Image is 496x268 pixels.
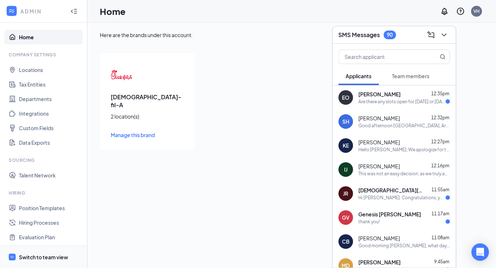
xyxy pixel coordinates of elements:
a: Data Exports [19,135,81,150]
svg: WorkstreamLogo [8,7,15,15]
div: This was not an easy decision, as we truly appreciate your desire to be a part of what we do here... [358,171,450,177]
a: Home [19,30,81,44]
span: 9:45am [434,259,449,264]
a: Custom Fields [19,121,81,135]
a: Reapplications [19,244,81,259]
svg: Notifications [440,7,449,16]
a: Talent Network [19,168,81,183]
span: Applicants [346,73,371,79]
a: Departments [19,92,81,106]
span: Team members [392,73,429,79]
svg: WorkstreamLogo [10,255,15,259]
svg: Collapse [70,8,78,15]
a: Hiring Processes [19,215,81,230]
div: Here are the brands under this account. [100,31,484,39]
span: [PERSON_NAME] [358,259,401,266]
span: [PERSON_NAME] [358,139,400,146]
img: Chick-fil-A logo [111,64,133,86]
div: Company Settings [9,52,80,58]
span: 11:55am [432,187,449,192]
span: [PERSON_NAME] [358,91,401,98]
span: Genesis [PERSON_NAME] [358,211,421,218]
span: 12:16pm [431,163,449,168]
div: Good afternoon [GEOGRAPHIC_DATA], Are you available [DATE]? Ill be here until 5pm [358,123,450,129]
div: CB [342,238,350,245]
svg: QuestionInfo [456,7,465,16]
span: [PERSON_NAME] [358,235,400,242]
div: Switch to team view [19,253,68,261]
h3: [DEMOGRAPHIC_DATA]-fil-A [111,93,184,109]
div: JR [343,190,348,197]
div: Hi [PERSON_NAME]. Congratulations, your onsite interview with [DEMOGRAPHIC_DATA]-fil-A for Front ... [358,195,445,201]
div: VH [473,8,480,14]
div: IJ [344,166,347,173]
div: SH [342,118,349,125]
a: Integrations [19,106,81,121]
span: 12:27pm [431,139,449,144]
button: ChevronDown [438,29,450,41]
button: ComposeMessage [425,29,437,41]
span: [PERSON_NAME] [358,115,400,122]
div: Hello [PERSON_NAME], We apologize for the scheduling error. Are you available [DATE] or [DATE] fo... [358,147,450,153]
div: 2 location(s) [111,113,184,120]
div: Hiring [9,190,80,196]
span: [PERSON_NAME] [358,163,400,170]
a: Tax Entities [19,77,81,92]
svg: ChevronDown [440,31,448,39]
span: 11:17am [432,211,449,216]
div: Are there any slots open for [DATE] or [DATE]? [358,99,445,105]
span: 11:08am [432,235,449,240]
svg: MagnifyingGlass [440,54,445,60]
svg: ComposeMessage [426,31,435,39]
div: GV [342,214,350,221]
div: 90 [387,32,393,38]
span: 12:32pm [431,115,449,120]
h1: Home [100,5,126,17]
span: Manage this brand [111,132,155,138]
div: Open Intercom Messenger [471,243,489,261]
a: Position Templates [19,201,81,215]
div: Good morning [PERSON_NAME], what day were you looking to reschedule? [358,243,450,249]
a: Manage this brand [111,131,184,139]
div: ADMIN [20,8,64,15]
div: Sourcing [9,157,80,163]
div: thank you! [358,219,380,225]
a: Evaluation Plan [19,230,81,244]
span: [DEMOGRAPHIC_DATA][PERSON_NAME] [358,187,424,194]
span: 12:35pm [431,91,449,96]
div: EO [342,94,349,101]
input: Search applicant [339,50,425,64]
div: KE [343,142,349,149]
h3: SMS Messages [338,31,380,39]
a: Locations [19,63,81,77]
